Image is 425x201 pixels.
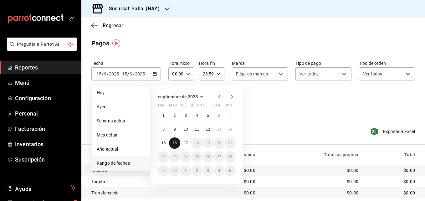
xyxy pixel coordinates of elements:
[202,103,207,110] abbr: viernes
[180,151,191,162] button: 24 de septiembre de 2025
[195,127,199,131] abbr: 11 de septiembre de 2025
[15,155,76,164] span: Suscripción
[107,71,109,76] span: /
[17,41,67,48] span: Pregunta a Parrot AI
[213,137,224,149] button: 20 de septiembre de 2025
[161,155,166,159] abbr: 22 de septiembre de 2025
[122,71,127,76] input: --
[169,137,180,149] button: 16 de septiembre de 2025
[229,168,231,173] abbr: 5 de octubre de 2025
[158,124,169,135] button: 8 de septiembre de 2025
[168,61,194,65] label: Hora inicio
[97,146,145,152] span: Año actual
[158,165,169,176] button: 29 de septiembre de 2025
[158,110,169,121] button: 1 de septiembre de 2025
[206,141,210,145] abbr: 19 de septiembre de 2025
[184,141,188,145] abbr: 17 de septiembre de 2025
[368,152,415,157] div: Total
[15,63,76,72] span: Reportes
[202,151,213,162] button: 26 de septiembre de 2025
[202,124,213,135] button: 12 de septiembre de 2025
[130,71,133,76] input: --
[218,168,220,173] abbr: 4 de octubre de 2025
[229,113,231,118] abbr: 7 de septiembre de 2025
[206,127,210,131] abbr: 12 de septiembre de 2025
[161,141,166,145] abbr: 15 de septiembre de 2025
[218,113,220,118] abbr: 6 de septiembre de 2025
[97,118,145,124] span: Semana actual
[180,165,191,176] button: 1 de octubre de 2025
[172,155,177,159] abbr: 23 de septiembre de 2025
[91,39,109,48] div: Pagos
[217,155,221,159] abbr: 27 de septiembre de 2025
[228,141,232,145] abbr: 21 de septiembre de 2025
[15,109,76,118] span: Personal
[169,124,180,135] button: 9 de septiembre de 2025
[97,160,145,167] span: Rango de fechas
[91,178,195,185] div: Tarjeta
[97,104,145,110] span: Ayer
[207,113,209,118] abbr: 5 de septiembre de 2025
[96,71,102,76] input: --
[172,168,177,173] abbr: 30 de septiembre de 2025
[112,39,120,47] img: Tooltip marker
[180,103,186,110] abbr: miércoles
[225,165,236,176] button: 5 de octubre de 2025
[102,71,104,76] span: /
[120,71,121,76] span: -
[162,127,165,131] abbr: 8 de septiembre de 2025
[228,127,232,131] abbr: 14 de septiembre de 2025
[97,90,145,96] span: Hoy
[91,23,123,28] button: Regresar
[161,168,166,173] abbr: 29 de septiembre de 2025
[158,151,169,162] button: 22 de septiembre de 2025
[195,141,199,145] abbr: 18 de septiembre de 2025
[202,137,213,149] button: 19 de septiembre de 2025
[236,71,268,77] span: Elige las marcas
[4,45,77,52] a: Pregunta a Parrot AI
[104,71,107,76] input: --
[191,103,228,110] abbr: jueves
[363,71,382,77] span: Ver todos
[225,110,236,121] button: 7 de septiembre de 2025
[265,167,358,173] div: $0.00
[15,79,76,87] span: Menú
[135,71,145,76] input: ----
[213,110,224,121] button: 6 de septiembre de 2025
[104,5,160,13] h3: Sucursal: Sabal (NAY)
[174,113,176,118] abbr: 2 de septiembre de 2025
[15,94,76,102] span: Configuración
[368,190,415,196] div: $0.00
[225,124,236,135] button: 14 de septiembre de 2025
[162,113,165,118] abbr: 1 de septiembre de 2025
[69,16,74,21] button: open_drawer_menu
[206,155,210,159] abbr: 26 de septiembre de 2025
[172,141,177,145] abbr: 16 de septiembre de 2025
[191,151,202,162] button: 25 de septiembre de 2025
[103,23,123,28] span: Regresar
[97,132,145,138] span: Mes actual
[300,71,319,77] span: Ver todos
[15,184,68,192] span: Ayuda
[225,137,236,149] button: 21 de septiembre de 2025
[91,190,195,196] div: Transferencia
[180,110,191,121] button: 3 de septiembre de 2025
[228,155,232,159] abbr: 28 de septiembre de 2025
[185,168,187,173] abbr: 1 de octubre de 2025
[91,61,161,65] label: Fecha
[195,155,199,159] abbr: 25 de septiembre de 2025
[372,128,415,135] button: Exportar a Excel
[191,124,202,135] button: 11 de septiembre de 2025
[225,151,236,162] button: 28 de septiembre de 2025
[109,71,119,76] input: ----
[184,155,188,159] abbr: 24 de septiembre de 2025
[15,125,76,133] span: Facturación
[217,127,221,131] abbr: 13 de septiembre de 2025
[127,71,129,76] span: /
[191,110,202,121] button: 4 de septiembre de 2025
[199,61,224,65] label: Hora fin
[180,137,191,149] button: 17 de septiembre de 2025
[185,113,187,118] abbr: 3 de septiembre de 2025
[174,127,176,131] abbr: 9 de septiembre de 2025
